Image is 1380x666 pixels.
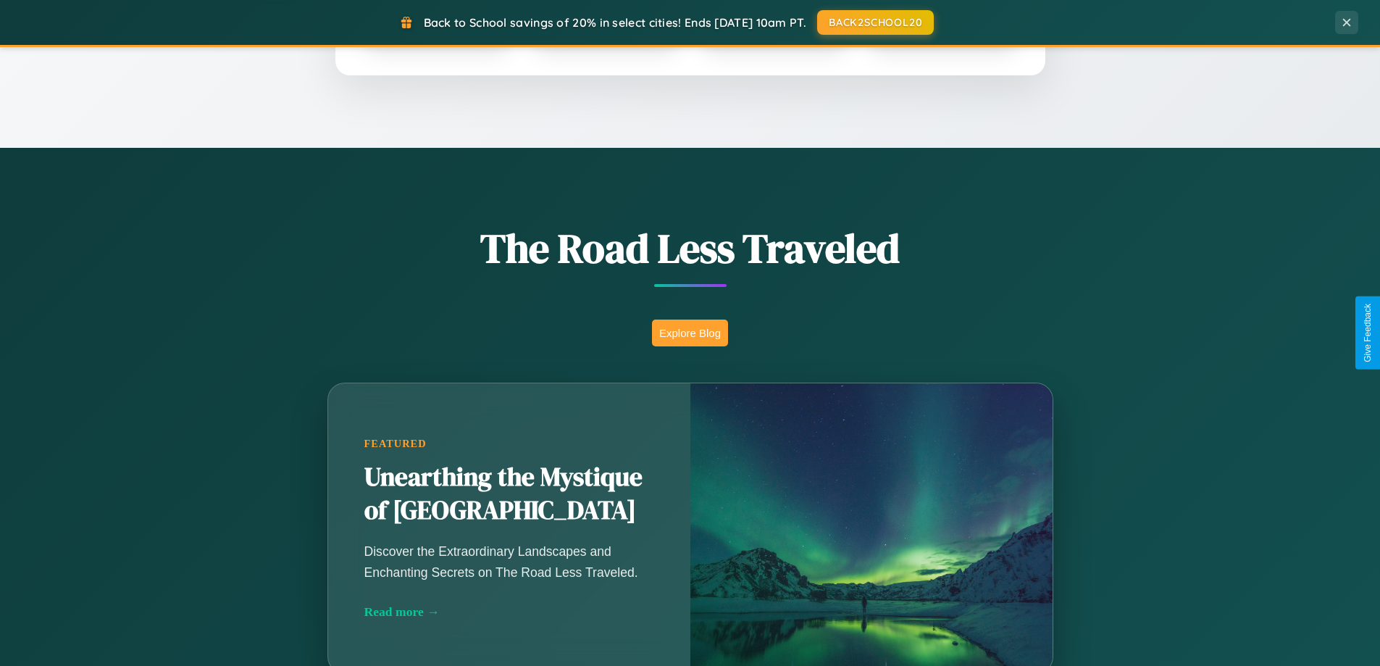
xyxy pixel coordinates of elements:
[652,320,728,346] button: Explore Blog
[364,541,654,582] p: Discover the Extraordinary Landscapes and Enchanting Secrets on The Road Less Traveled.
[817,10,934,35] button: BACK2SCHOOL20
[364,461,654,528] h2: Unearthing the Mystique of [GEOGRAPHIC_DATA]
[424,15,806,30] span: Back to School savings of 20% in select cities! Ends [DATE] 10am PT.
[1363,304,1373,362] div: Give Feedback
[256,220,1125,276] h1: The Road Less Traveled
[364,438,654,450] div: Featured
[364,604,654,620] div: Read more →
